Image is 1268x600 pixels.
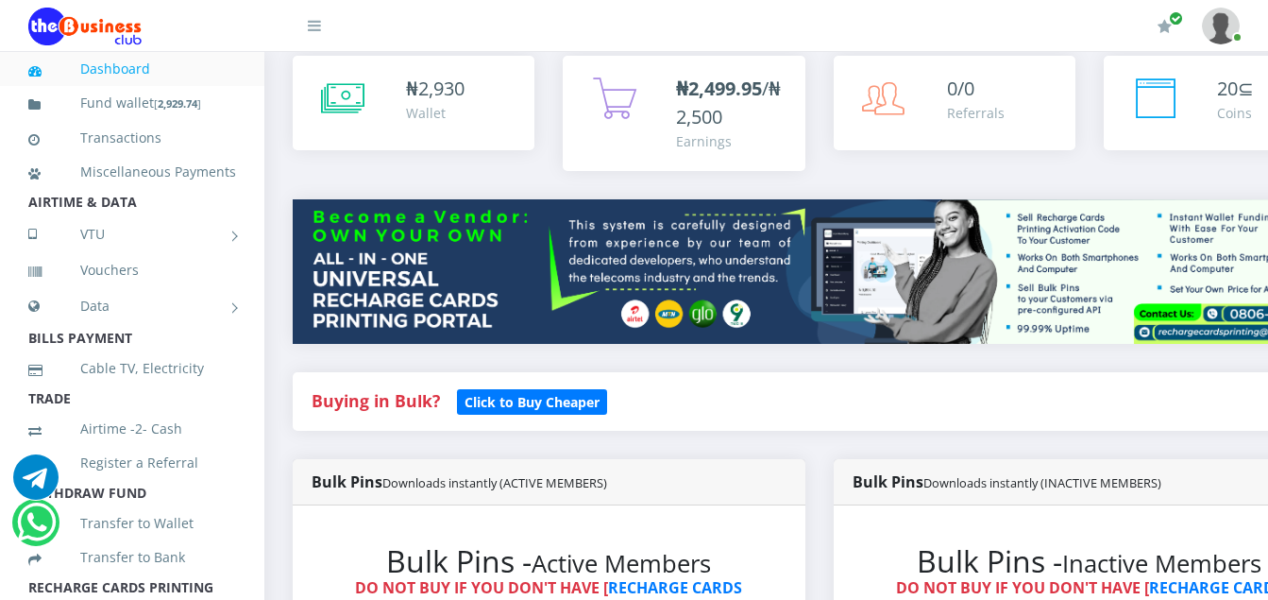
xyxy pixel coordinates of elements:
b: 2,929.74 [158,96,197,111]
span: 2,930 [418,76,465,101]
div: ⊆ [1217,75,1254,103]
img: User [1202,8,1240,44]
a: ₦2,930 Wallet [293,56,534,150]
a: Register a Referral [28,441,236,485]
a: Chat for support [13,469,59,500]
span: Renew/Upgrade Subscription [1169,11,1183,26]
a: Data [28,283,236,330]
a: Cable TV, Electricity [28,347,236,390]
a: 0/0 Referrals [834,56,1075,150]
small: [ ] [154,96,201,111]
span: 0/0 [947,76,974,101]
div: Earnings [676,131,786,151]
a: ₦2,499.95/₦2,500 Earnings [563,56,804,171]
small: Downloads instantly (ACTIVE MEMBERS) [382,474,607,491]
strong: Bulk Pins [853,471,1161,492]
strong: Buying in Bulk? [312,389,440,412]
a: Transfer to Wallet [28,502,236,545]
a: VTU [28,211,236,258]
a: Transfer to Bank [28,536,236,579]
a: Chat for support [17,514,56,545]
span: 20 [1217,76,1238,101]
a: Click to Buy Cheaper [457,389,607,412]
a: Fund wallet[2,929.74] [28,81,236,126]
b: ₦2,499.95 [676,76,762,101]
a: Miscellaneous Payments [28,150,236,194]
a: Dashboard [28,47,236,91]
strong: Bulk Pins [312,471,607,492]
img: Logo [28,8,142,45]
small: Inactive Members [1062,547,1261,580]
div: Wallet [406,103,465,123]
small: Downloads instantly (INACTIVE MEMBERS) [923,474,1161,491]
div: ₦ [406,75,465,103]
a: Transactions [28,116,236,160]
a: Airtime -2- Cash [28,407,236,451]
span: /₦2,500 [676,76,781,129]
small: Active Members [532,547,711,580]
div: Coins [1217,103,1254,123]
h2: Bulk Pins - [330,543,768,579]
i: Renew/Upgrade Subscription [1158,19,1172,34]
a: Vouchers [28,249,236,292]
div: Referrals [947,103,1005,123]
b: Click to Buy Cheaper [465,393,600,411]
